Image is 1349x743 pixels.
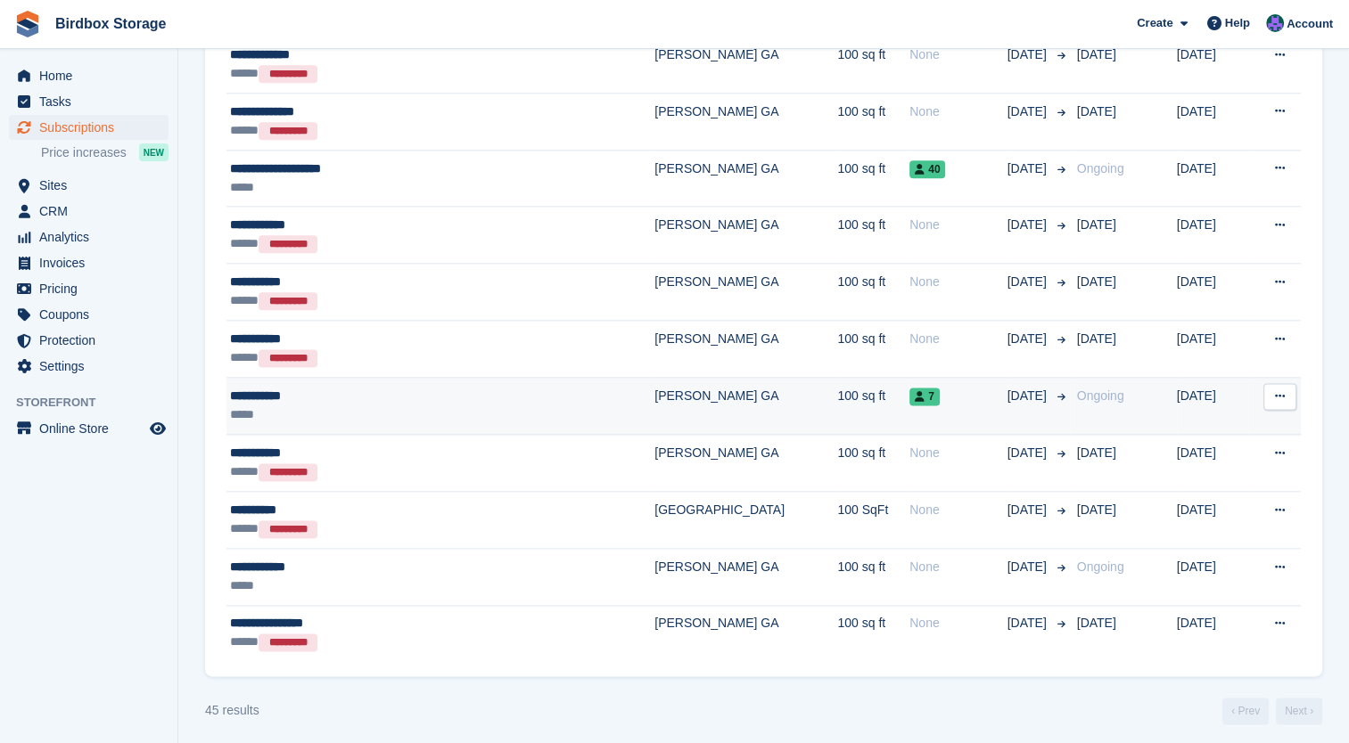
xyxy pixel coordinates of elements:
td: [PERSON_NAME] GA [654,36,837,93]
td: [PERSON_NAME] GA [654,264,837,321]
span: Coupons [39,302,146,327]
span: [DATE] [1008,216,1050,234]
span: Home [39,63,146,88]
span: [DATE] [1077,502,1116,517]
span: [DATE] [1008,45,1050,64]
span: [DATE] [1008,387,1050,405]
a: menu [9,302,169,327]
td: [DATE] [1177,492,1248,549]
td: [DATE] [1177,548,1248,605]
td: 100 sq ft [837,605,909,661]
span: [DATE] [1008,444,1050,462]
td: 100 sq ft [837,548,909,605]
td: 100 sq ft [837,207,909,264]
span: [DATE] [1077,274,1116,289]
span: Ongoing [1077,559,1124,574]
a: Birdbox Storage [48,9,173,38]
span: Ongoing [1077,161,1124,176]
span: [DATE] [1008,558,1050,576]
div: None [909,501,1007,519]
a: Previous [1222,698,1269,724]
span: [DATE] [1077,616,1116,630]
div: None [909,330,1007,348]
div: None [909,614,1007,633]
td: 100 sq ft [837,93,909,150]
div: None [909,273,1007,291]
span: [DATE] [1077,445,1116,460]
td: [DATE] [1177,378,1248,435]
a: menu [9,225,169,249]
div: None [909,216,1007,234]
td: [PERSON_NAME] GA [654,93,837,150]
td: [DATE] [1177,264,1248,321]
td: [DATE] [1177,321,1248,378]
span: Account [1287,15,1333,33]
td: [DATE] [1177,435,1248,492]
td: 100 SqFt [837,492,909,549]
td: [DATE] [1177,93,1248,150]
a: menu [9,328,169,353]
span: [DATE] [1008,501,1050,519]
a: menu [9,199,169,224]
td: [PERSON_NAME] GA [654,207,837,264]
span: Sites [39,173,146,198]
td: [GEOGRAPHIC_DATA] [654,492,837,549]
td: 100 sq ft [837,321,909,378]
td: 100 sq ft [837,378,909,435]
span: [DATE] [1077,47,1116,61]
td: 100 sq ft [837,150,909,207]
span: Storefront [16,394,177,412]
span: Subscriptions [39,115,146,140]
td: [DATE] [1177,605,1248,661]
span: Protection [39,328,146,353]
nav: Page [1219,698,1326,724]
span: [DATE] [1008,273,1050,291]
span: [DATE] [1077,104,1116,118]
span: Analytics [39,225,146,249]
a: menu [9,250,169,275]
td: [PERSON_NAME] GA [654,150,837,207]
td: [PERSON_NAME] GA [654,605,837,661]
span: [DATE] [1008,330,1050,348]
td: [DATE] [1177,150,1248,207]
a: menu [9,115,169,140]
span: [DATE] [1008,159,1050,178]
span: Create [1137,14,1172,32]
span: Ongoing [1077,388,1124,403]
td: [PERSON_NAME] GA [654,378,837,435]
a: menu [9,63,169,88]
div: NEW [139,143,169,161]
span: [DATE] [1077,331,1116,346]
img: stora-icon-8386f47178a22dfd0bd8f6a31ec36ba5ce8667c1dd55bd0f319d3a0aa187defe.svg [14,11,41,37]
td: [DATE] [1177,207,1248,264]
img: Brian Fey/Brenton Franklin [1266,14,1284,32]
a: menu [9,173,169,198]
span: [DATE] [1008,102,1050,121]
span: 40 [909,160,945,178]
span: Help [1225,14,1250,32]
span: CRM [39,199,146,224]
td: [PERSON_NAME] GA [654,321,837,378]
a: Preview store [147,418,169,439]
a: menu [9,276,169,301]
span: [DATE] [1077,217,1116,232]
span: Online Store [39,416,146,441]
td: [DATE] [1177,36,1248,93]
span: Price increases [41,144,127,161]
td: 100 sq ft [837,36,909,93]
span: Invoices [39,250,146,275]
div: None [909,558,1007,576]
a: Price increases NEW [41,143,169,162]
span: Tasks [39,89,146,114]
div: None [909,102,1007,121]
span: 7 [909,388,940,405]
a: menu [9,89,169,114]
td: [PERSON_NAME] GA [654,548,837,605]
div: None [909,45,1007,64]
a: menu [9,354,169,379]
span: Settings [39,354,146,379]
div: None [909,444,1007,462]
a: menu [9,416,169,441]
span: Pricing [39,276,146,301]
div: 45 results [205,701,259,720]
